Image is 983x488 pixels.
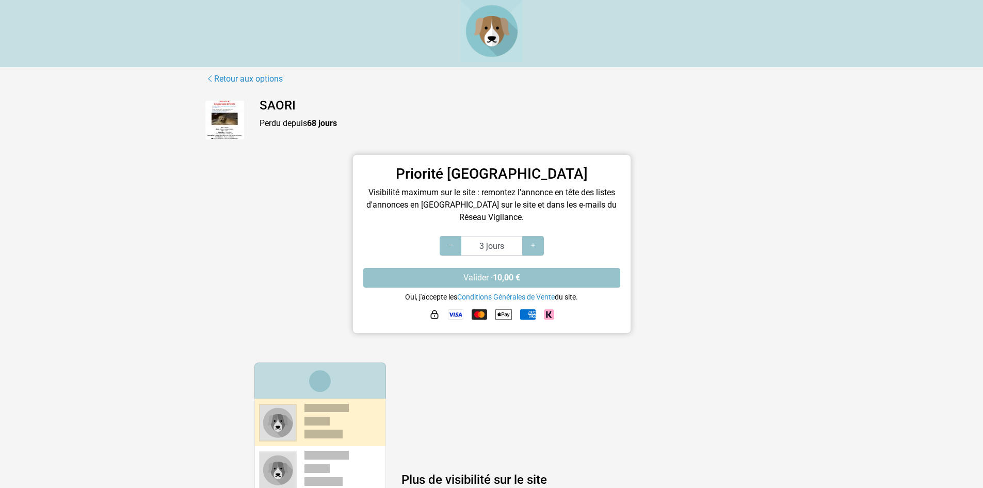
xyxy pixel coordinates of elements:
p: Perdu depuis [260,117,778,130]
button: Valider ·10,00 € [363,268,620,288]
h3: Priorité [GEOGRAPHIC_DATA] [363,165,620,183]
small: Oui, j'accepte les du site. [405,293,578,301]
p: Visibilité maximum sur le site : remontez l'annonce en tête des listes d'annonces en [GEOGRAPHIC_... [363,186,620,224]
img: HTTPS : paiement sécurisé [429,309,440,320]
a: Retour aux options [205,72,283,86]
img: Apple Pay [495,306,512,323]
img: Mastercard [472,309,487,320]
a: Conditions Générales de Vente [457,293,555,301]
strong: 68 jours [307,118,337,128]
strong: 10,00 € [493,273,520,282]
img: Klarna [544,309,554,320]
img: American Express [520,309,536,320]
h4: Plus de visibilité sur le site [401,473,729,487]
h4: SAORI [260,98,778,113]
img: Visa [448,309,463,320]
